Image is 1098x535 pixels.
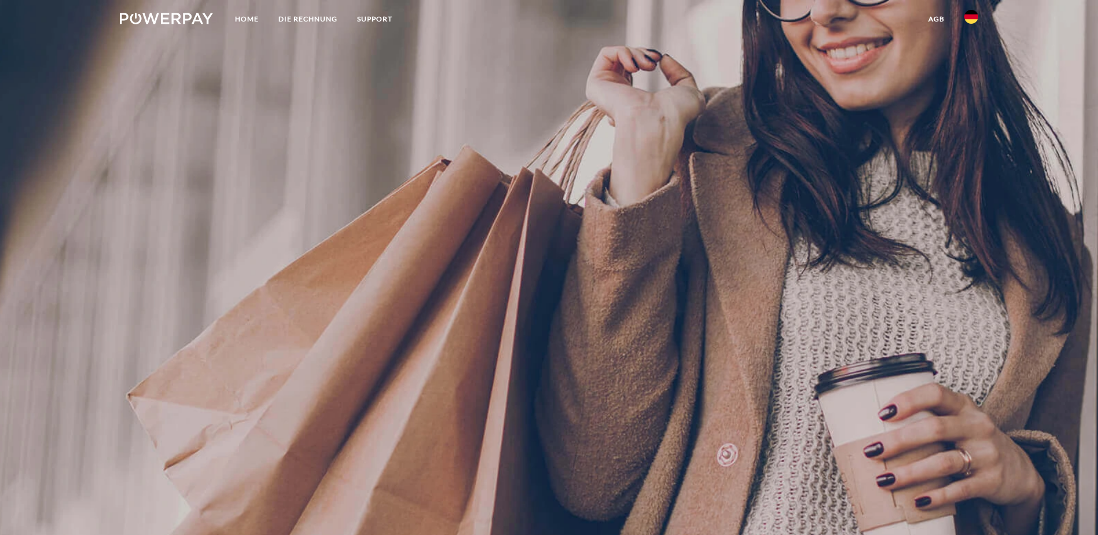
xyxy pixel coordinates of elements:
a: agb [919,9,954,30]
img: logo-powerpay-white.svg [120,13,213,24]
a: DIE RECHNUNG [269,9,347,30]
img: de [964,10,978,24]
a: Home [225,9,269,30]
a: SUPPORT [347,9,402,30]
